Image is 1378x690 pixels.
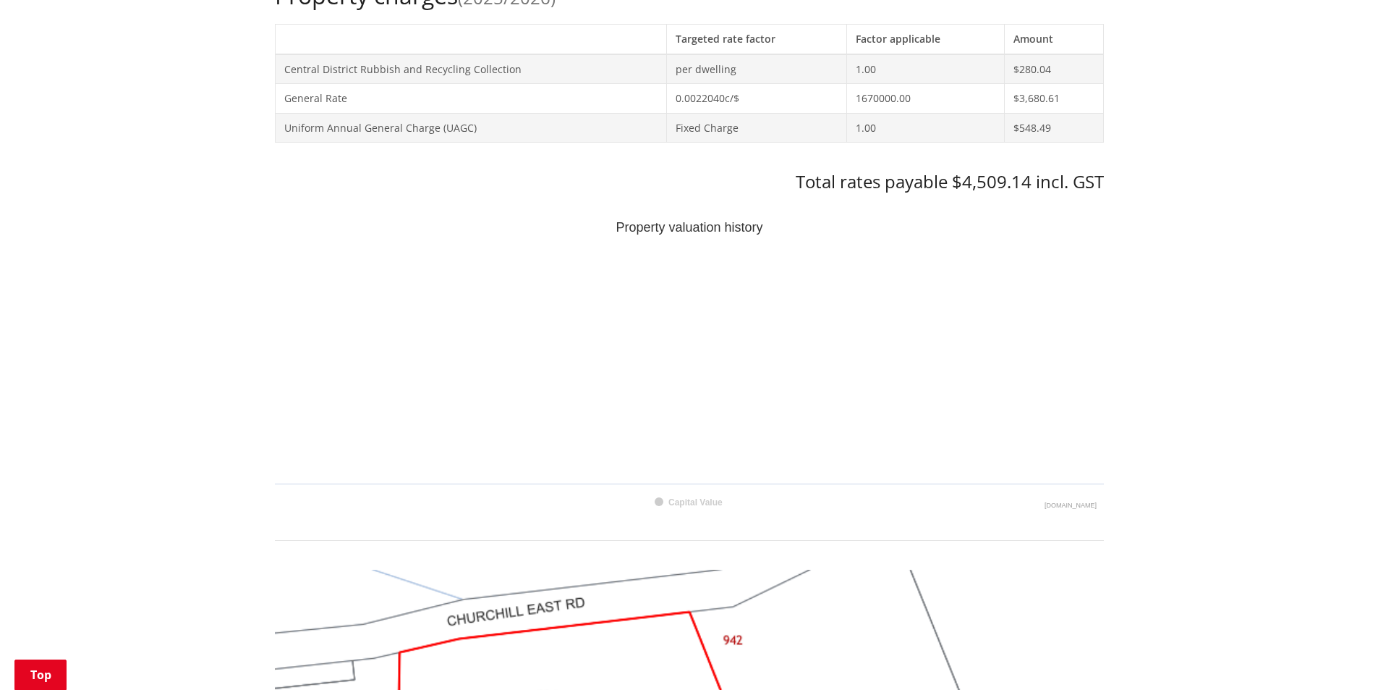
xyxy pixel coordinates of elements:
td: 1670000.00 [847,84,1005,114]
text: Capital Value [668,497,723,508]
td: per dwelling [666,54,847,84]
text: Property valuation history [616,220,762,235]
td: 0.0022040c/$ [666,84,847,114]
td: 1.00 [847,113,1005,143]
td: 1.00 [847,54,1005,84]
td: Central District Rubbish and Recycling Collection [275,54,666,84]
td: General Rate [275,84,666,114]
th: Factor applicable [847,24,1005,54]
iframe: Messenger Launcher [1311,629,1364,681]
a: Top [14,660,67,690]
text: Chart credits: Highcharts.com [1044,502,1096,509]
td: $3,680.61 [1005,84,1103,114]
td: $280.04 [1005,54,1103,84]
h3: Total rates payable $4,509.14 incl. GST [275,172,1104,193]
th: Amount [1005,24,1103,54]
td: Uniform Annual General Charge (UAGC) [275,113,666,143]
td: $548.49 [1005,113,1103,143]
td: Fixed Charge [666,113,847,143]
th: Targeted rate factor [666,24,847,54]
div: Property valuation history. Highcharts interactive chart. [275,222,1104,511]
svg: Interactive chart [275,222,1104,511]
